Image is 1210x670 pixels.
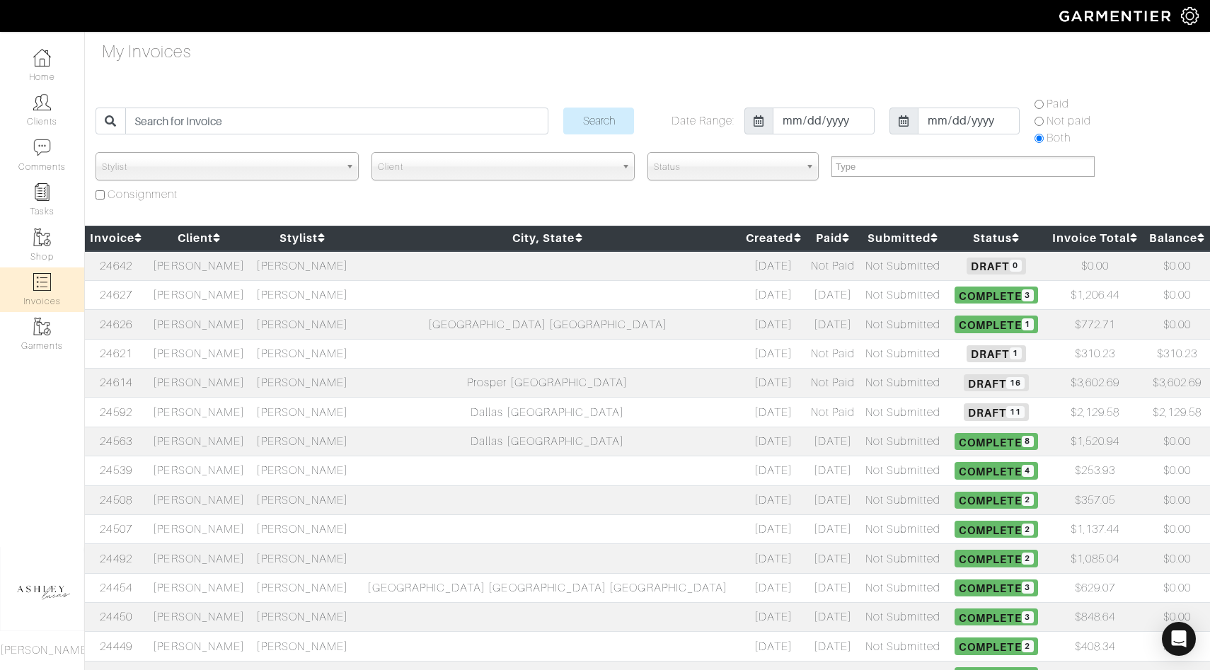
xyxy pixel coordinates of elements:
a: Stylist [280,231,325,245]
td: [DATE] [741,280,806,309]
img: dashboard-icon-dbcd8f5a0b271acd01030246c82b418ddd0df26cd7fceb0bd07c9910d44c42f6.png [33,49,51,67]
a: 24642 [100,260,132,272]
td: Not Submitted [860,632,946,661]
td: $0.00 [1144,485,1210,514]
td: $0.00 [1144,573,1210,602]
a: Paid [816,231,850,245]
a: Client [178,231,221,245]
input: Search for Invoice [125,108,548,134]
td: [DATE] [807,603,860,632]
td: [DATE] [741,514,806,543]
td: [PERSON_NAME] [250,544,354,573]
span: 3 [1022,611,1034,623]
td: [DATE] [807,632,860,661]
td: [PERSON_NAME] [250,251,354,281]
td: [PERSON_NAME] [147,398,250,427]
span: 2 [1022,524,1034,536]
a: Created [746,231,801,245]
td: $357.05 [1047,485,1144,514]
td: $0.00 [1047,251,1144,281]
img: comment-icon-a0a6a9ef722e966f86d9cbdc48e553b5cf19dbc54f86b18d962a5391bc8f6eb6.png [33,139,51,156]
span: Draft [967,258,1025,275]
td: $0.00 [1144,280,1210,309]
td: Not Paid [807,369,860,398]
span: Complete [955,550,1037,567]
td: [DATE] [807,514,860,543]
td: [PERSON_NAME] [147,369,250,398]
td: $1,137.44 [1047,514,1144,543]
td: [PERSON_NAME] [250,603,354,632]
td: $772.71 [1047,310,1144,339]
span: Complete [955,637,1037,654]
td: $2,129.58 [1047,398,1144,427]
span: 3 [1022,582,1034,594]
img: orders-icon-0abe47150d42831381b5fb84f609e132dff9fe21cb692f30cb5eec754e2cba89.png [33,273,51,291]
div: Open Intercom Messenger [1162,622,1196,656]
td: Not Submitted [860,280,946,309]
td: [DATE] [741,339,806,368]
td: [DATE] [741,310,806,339]
span: Draft [967,345,1025,362]
td: [PERSON_NAME] [147,310,250,339]
td: $310.23 [1144,339,1210,368]
td: [DATE] [741,603,806,632]
td: $2,129.58 [1144,398,1210,427]
span: Complete [955,287,1037,304]
td: [DATE] [807,544,860,573]
td: [DATE] [807,456,860,485]
span: Complete [955,492,1037,509]
td: Not Submitted [860,398,946,427]
td: [DATE] [741,369,806,398]
a: 24539 [100,464,132,477]
td: [PERSON_NAME] [250,310,354,339]
td: [PERSON_NAME] [250,485,354,514]
td: Not Submitted [860,603,946,632]
td: [DATE] [741,573,806,602]
td: Not Submitted [860,427,946,456]
td: [DATE] [741,544,806,573]
span: Complete [955,433,1037,450]
span: Complete [955,316,1037,333]
td: [PERSON_NAME] [147,251,250,281]
span: Draft [964,403,1028,420]
a: Balance [1149,231,1205,245]
span: 16 [1006,377,1024,389]
label: Both [1047,129,1071,146]
a: 24449 [100,640,132,653]
img: gear-icon-white-bd11855cb880d31180b6d7d6211b90ccbf57a29d726f0c71d8c61bd08dd39cc2.png [1181,7,1199,25]
span: Complete [955,579,1037,596]
td: [PERSON_NAME] [147,632,250,661]
td: Not Submitted [860,310,946,339]
span: Status [654,153,800,181]
td: $0.00 [1144,632,1210,661]
td: [PERSON_NAME] [147,280,250,309]
img: garments-icon-b7da505a4dc4fd61783c78ac3ca0ef83fa9d6f193b1c9dc38574b1d14d53ca28.png [33,229,51,246]
td: $3,602.69 [1144,369,1210,398]
td: [PERSON_NAME] [250,369,354,398]
td: $0.00 [1144,603,1210,632]
td: [DATE] [741,398,806,427]
label: Paid [1047,96,1069,112]
td: $0.00 [1144,310,1210,339]
td: Not Paid [807,398,860,427]
span: 11 [1006,406,1024,418]
td: [DATE] [741,456,806,485]
img: clients-icon-6bae9207a08558b7cb47a8932f037763ab4055f8c8b6bfacd5dc20c3e0201464.png [33,93,51,111]
td: $3,602.69 [1047,369,1144,398]
span: Complete [955,521,1037,538]
td: Not Submitted [860,339,946,368]
img: reminder-icon-8004d30b9f0a5d33ae49ab947aed9ed385cf756f9e5892f1edd6e32f2345188e.png [33,183,51,201]
h4: My Invoices [102,42,192,62]
a: 24626 [100,318,132,331]
span: 3 [1022,289,1034,301]
td: Not Submitted [860,456,946,485]
td: Not Submitted [860,544,946,573]
td: [PERSON_NAME] [250,427,354,456]
td: [DATE] [807,280,860,309]
td: [DATE] [807,310,860,339]
a: 24563 [100,435,132,448]
td: [PERSON_NAME] [250,339,354,368]
td: [PERSON_NAME] [147,514,250,543]
img: garmentier-logo-header-white-b43fb05a5012e4ada735d5af1a66efaba907eab6374d6393d1fbf88cb4ef424d.png [1052,4,1181,28]
a: Invoice Total [1052,231,1139,245]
